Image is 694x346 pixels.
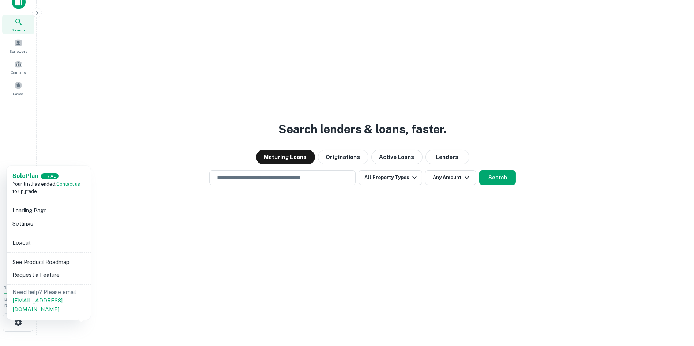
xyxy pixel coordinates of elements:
span: Your trial has ended. to upgrade. [12,181,80,194]
li: Logout [10,236,88,249]
a: SoloPlan [12,172,38,181]
li: See Product Roadmap [10,256,88,269]
iframe: Chat Widget [657,287,694,323]
a: [EMAIL_ADDRESS][DOMAIN_NAME] [12,297,63,312]
strong: Solo Plan [12,172,38,179]
li: Request a Feature [10,268,88,282]
a: Contact us [56,181,80,187]
li: Settings [10,217,88,230]
p: Need help? Please email [12,288,85,314]
div: TRIAL [41,173,59,179]
li: Landing Page [10,204,88,217]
